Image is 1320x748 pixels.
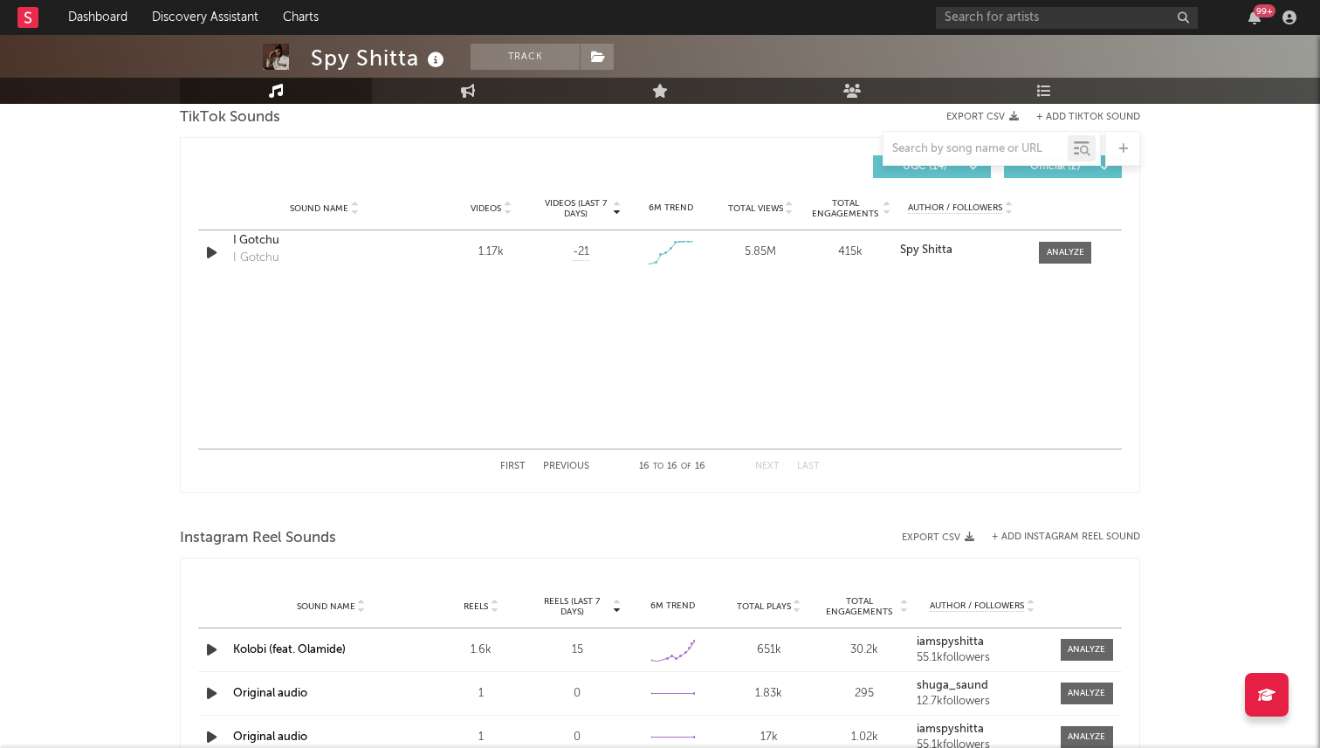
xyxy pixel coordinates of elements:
strong: Spy Shitta [900,244,952,256]
div: 0 [533,729,621,746]
div: 1.83k [725,685,813,703]
div: 99 + [1254,4,1275,17]
input: Search by song name or URL [883,142,1068,156]
span: to [653,463,663,470]
span: Videos [471,203,501,214]
button: + Add Instagram Reel Sound [992,532,1140,542]
a: shuga_saund [917,680,1048,692]
span: Reels [464,601,488,612]
span: UGC ( 14 ) [884,161,965,172]
span: Total Engagements [810,198,881,219]
a: Spy Shitta [900,244,1021,257]
div: 295 [822,685,909,703]
button: First [500,462,526,471]
a: iamspyshitta [917,724,1048,736]
div: 17k [725,729,813,746]
div: 6M Trend [630,202,712,215]
span: Official ( 2 ) [1015,161,1096,172]
button: 99+ [1248,10,1261,24]
div: 1.17k [450,244,532,261]
button: Export CSV [946,112,1019,122]
span: Sound Name [290,203,348,214]
span: -21 [573,244,589,261]
div: 15 [533,642,621,659]
span: Total Views [728,203,783,214]
span: Author / Followers [908,202,1002,214]
div: 415k [810,244,891,261]
span: Author / Followers [930,600,1024,612]
div: 0 [533,685,621,703]
a: Original audio [233,688,307,699]
div: 30.2k [822,642,909,659]
span: Reels (last 7 days) [533,596,610,617]
div: 1 [437,685,525,703]
button: + Add TikTok Sound [1019,113,1140,122]
input: Search for artists [936,7,1198,29]
span: Sound Name [297,601,355,612]
span: Videos (last 7 days) [540,198,611,219]
div: 1.02k [822,729,909,746]
a: Original audio [233,731,307,743]
span: Total Plays [737,601,791,612]
span: Total Engagements [822,596,898,617]
button: Previous [543,462,589,471]
div: 651k [725,642,813,659]
button: + Add TikTok Sound [1036,113,1140,122]
a: Kolobi (feat. Olamide) [233,644,346,655]
div: + Add Instagram Reel Sound [974,532,1140,542]
div: 6M Trend [629,600,717,613]
span: TikTok Sounds [180,107,280,128]
button: Track [471,44,580,70]
div: 1.6k [437,642,525,659]
a: iamspyshitta [917,636,1048,648]
button: Next [755,462,780,471]
a: I Gotchu [233,232,416,250]
button: Export CSV [902,532,974,543]
button: Last [797,462,820,471]
span: Instagram Reel Sounds [180,528,336,549]
div: 16 16 16 [624,456,720,477]
div: 55.1k followers [917,652,1048,664]
strong: iamspyshitta [917,724,984,735]
div: 12.7k followers [917,696,1048,708]
span: of [681,463,691,470]
button: UGC(14) [873,155,991,178]
strong: shuga_saund [917,680,988,691]
div: 5.85M [720,244,801,261]
div: I Gotchu [233,250,279,267]
button: Official(2) [1004,155,1122,178]
div: 1 [437,729,525,746]
div: Spy Shitta [311,44,449,72]
strong: iamspyshitta [917,636,984,648]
